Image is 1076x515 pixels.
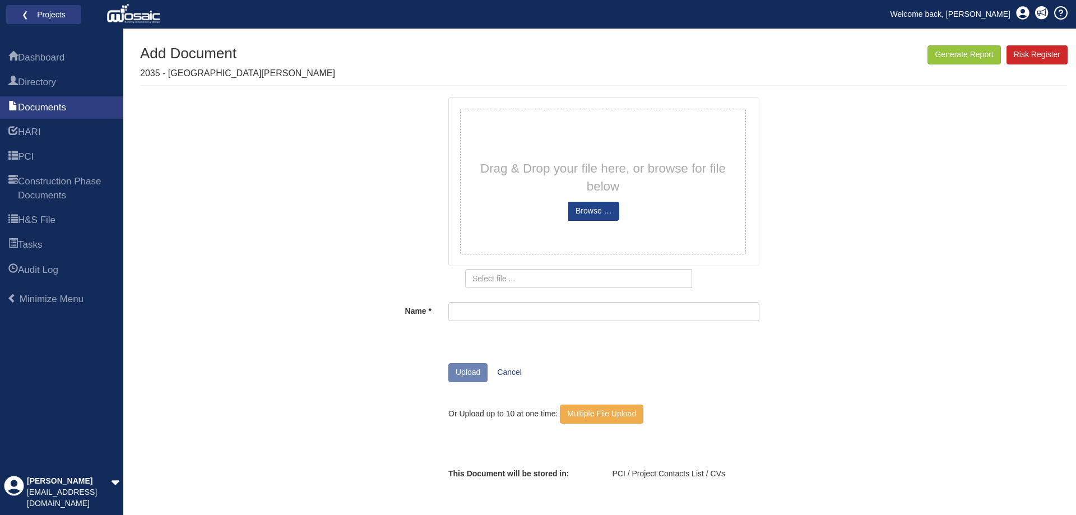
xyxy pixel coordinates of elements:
span: Directory [8,76,18,90]
span: Documents [18,101,66,114]
a: ❮ Projects [13,7,74,22]
label: Name [276,302,440,317]
span: Audit Log [18,263,58,277]
div: Profile [4,476,24,509]
div: [PERSON_NAME] [27,476,111,487]
span: PCI [18,150,34,164]
p: 2035 - [GEOGRAPHIC_DATA][PERSON_NAME] [140,67,335,80]
span: HARI [18,126,41,139]
span: Tasks [8,239,18,252]
a: Risk Register [1007,45,1068,64]
span: Audit Log [8,264,18,277]
span: Minimize Menu [20,294,84,304]
span: H&S File [18,214,55,227]
img: logo_white.png [106,3,163,25]
a: Cancel [490,363,529,382]
span: Construction Phase Documents [8,175,18,203]
h1: Add Document [140,45,335,62]
span: Directory [18,76,56,89]
div: [EMAIL_ADDRESS][DOMAIN_NAME] [27,487,111,509]
a: Multiple File Upload [560,405,643,424]
span: Dashboard [18,51,64,64]
span: Minimize Menu [7,294,17,303]
div: Drag & Drop your file here, or browse for file below [463,112,743,243]
button: Upload [448,363,488,382]
span: Documents [8,101,18,115]
span: Or Upload up to 10 at one time: [448,409,558,418]
span: PCI [8,151,18,164]
span: Tasks [18,238,42,252]
span: Dashboard [8,52,18,65]
a: Welcome back, [PERSON_NAME] [882,6,1019,22]
input: Select file ... [465,269,692,288]
div: PCI / Project Contacts List / CVs [604,468,768,480]
button: Generate Report [927,45,1000,64]
span: HARI [8,126,18,140]
span: H&S File [8,214,18,228]
span: Construction Phase Documents [18,175,115,202]
span: This Document will be stored in: [448,469,569,478]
